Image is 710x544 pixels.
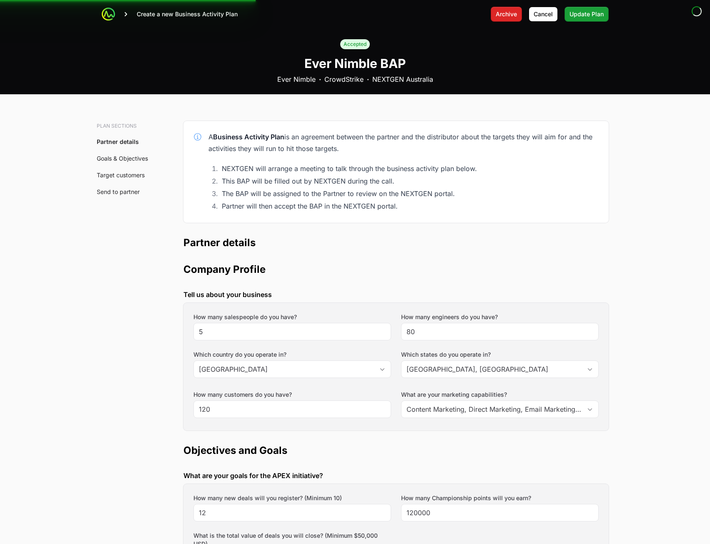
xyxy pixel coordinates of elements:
span: Cancel [534,9,553,19]
div: Ever Nimble CrowdStrike NEXTGEN Australia [277,74,433,84]
p: Create a new Business Activity Plan [137,10,238,18]
b: · [367,74,369,84]
h2: Partner details [183,236,609,249]
button: Cancel [529,7,558,22]
a: Target customers [97,171,145,179]
h3: Tell us about your business [183,290,609,300]
li: This BAP will be filled out by NEXTGEN during the call. [219,175,599,187]
label: How many engineers do you have? [401,313,498,321]
strong: Business Activity Plan [213,133,284,141]
div: Open [582,361,598,378]
button: Archive [491,7,522,22]
label: How many new deals will you register? (Minimum 10) [193,494,342,502]
li: The BAP will be assigned to the Partner to review on the NEXTGEN portal. [219,188,599,199]
div: A is an agreement between the partner and the distributor about the targets they will aim for and... [208,131,599,154]
a: Send to partner [97,188,140,195]
li: NEXTGEN will arrange a meeting to talk through the business activity plan below. [219,163,599,174]
li: Partner will then accept the BAP in the NEXTGEN portal. [219,200,599,212]
a: Partner details [97,138,139,145]
label: How many customers do you have? [193,390,292,399]
a: Goals & Objectives [97,155,148,162]
label: What are your marketing capabilities? [401,390,599,399]
button: Update Plan [564,7,609,22]
b: · [319,74,321,84]
label: How many Championship points will you earn? [401,494,531,502]
h2: Objectives and Goals [183,444,609,457]
img: ActivitySource [102,8,115,21]
h2: Company Profile [183,263,609,276]
label: Which states do you operate in? [401,350,599,359]
span: Update Plan [570,9,604,19]
div: Open [582,401,598,418]
h3: What are your goals for the APEX initiative? [183,471,609,481]
label: How many salespeople do you have? [193,313,297,321]
span: Archive [496,9,517,19]
label: Which country do you operate in? [193,350,391,359]
h1: Ever Nimble BAP [304,56,406,71]
h3: Plan sections [97,123,153,129]
div: Open [374,361,391,378]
